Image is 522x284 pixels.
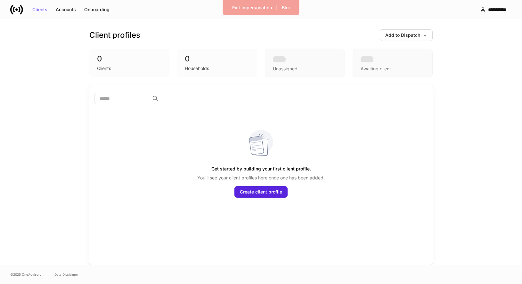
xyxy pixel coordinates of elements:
button: Add to Dispatch [380,29,433,41]
button: Blur [278,3,294,13]
div: Clients [32,7,47,12]
h5: Get started by building your first client profile. [211,163,311,175]
div: 0 [97,54,162,64]
button: Accounts [52,4,80,15]
button: Create client profile [234,186,288,198]
div: Clients [97,65,111,72]
div: Add to Dispatch [385,33,427,37]
button: Clients [28,4,52,15]
div: Create client profile [240,190,282,194]
p: You'll see your client profiles here once one has been added. [197,175,325,181]
div: Onboarding [84,7,110,12]
div: Unassigned [273,66,298,72]
h3: Client profiles [89,30,140,40]
a: Data Disclaimer [54,272,78,277]
button: Onboarding [80,4,114,15]
div: Unassigned [265,49,345,77]
div: Blur [282,5,290,10]
div: Accounts [56,7,76,12]
div: 0 [185,54,249,64]
button: Exit Impersonation [228,3,276,13]
div: Households [185,65,209,72]
span: © 2025 OneAdvisory [10,272,42,277]
div: Awaiting client [353,49,433,77]
div: Exit Impersonation [232,5,272,10]
div: Awaiting client [361,66,391,72]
